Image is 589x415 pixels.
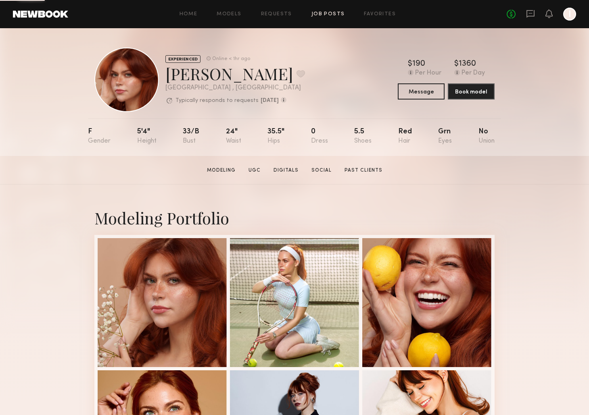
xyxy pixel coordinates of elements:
[311,128,328,145] div: 0
[354,128,372,145] div: 5.5
[448,83,495,100] button: Book model
[462,70,485,77] div: Per Day
[88,128,111,145] div: F
[267,128,284,145] div: 35.5"
[94,207,495,228] div: Modeling Portfolio
[311,12,345,17] a: Job Posts
[226,128,241,145] div: 24"
[412,60,425,68] div: 190
[180,12,198,17] a: Home
[364,12,396,17] a: Favorites
[308,167,335,174] a: Social
[137,128,157,145] div: 5'4"
[438,128,452,145] div: Grn
[398,128,412,145] div: Red
[183,128,199,145] div: 33/b
[415,70,441,77] div: Per Hour
[563,8,576,21] a: I
[459,60,476,68] div: 1360
[398,83,445,100] button: Message
[261,12,292,17] a: Requests
[270,167,302,174] a: Digitals
[341,167,386,174] a: Past Clients
[212,56,250,62] div: Online < 1hr ago
[165,55,201,63] div: EXPERIENCED
[165,63,305,84] div: [PERSON_NAME]
[454,60,459,68] div: $
[478,128,495,145] div: No
[165,85,305,91] div: [GEOGRAPHIC_DATA] , [GEOGRAPHIC_DATA]
[175,98,259,104] p: Typically responds to requests
[408,60,412,68] div: $
[261,98,279,104] b: [DATE]
[204,167,239,174] a: Modeling
[245,167,264,174] a: UGC
[217,12,241,17] a: Models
